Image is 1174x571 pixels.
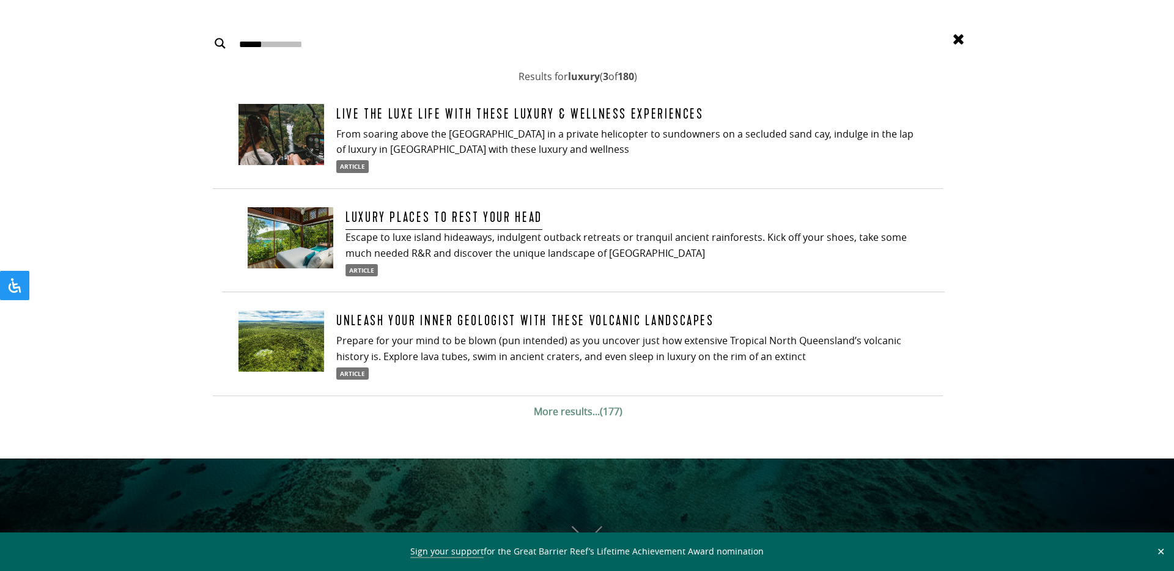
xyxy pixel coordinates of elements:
[336,160,369,172] p: article
[336,311,714,333] h4: Unleash your inner geologist with these volcanic landscapes
[600,405,622,418] span: (177)
[410,545,484,558] a: Sign your support
[568,70,600,83] strong: luxury
[213,104,943,174] a: Live the luxe life with these luxury & wellness experiences From soaring above the [GEOGRAPHIC_DA...
[213,311,943,380] a: Unleash your inner geologist with these volcanic landscapes Prepare for your mind to be blown (pu...
[336,127,917,158] p: From soaring above the [GEOGRAPHIC_DATA] in a private helicopter to sundowners on a secluded sand...
[210,65,945,87] div: Results for ( of )
[336,367,369,380] p: article
[7,278,22,293] svg: Open Accessibility Panel
[210,398,945,425] a: More results...(177)
[336,333,917,365] p: Prepare for your mind to be blown (pun intended) as you uncover just how extensive Tropical North...
[1154,546,1168,557] button: Close
[618,70,634,83] strong: 180
[345,207,542,230] h4: Luxury places to rest your head
[208,31,232,56] button: Search magnifier button
[242,31,945,56] form: Search form
[222,207,952,277] a: Luxury places to rest your head Escape to luxe island hideaways, indulgent outback retreats or tr...
[345,230,926,262] p: Escape to luxe island hideaways, indulgent outback retreats or tranquil ancient rainforests. Kick...
[336,104,704,127] h4: Live the luxe life with these luxury & wellness experiences
[603,70,608,83] strong: 3
[345,264,378,276] p: article
[239,31,942,56] input: Search input
[410,545,764,558] span: for the Great Barrier Reef’s Lifetime Achievement Award nomination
